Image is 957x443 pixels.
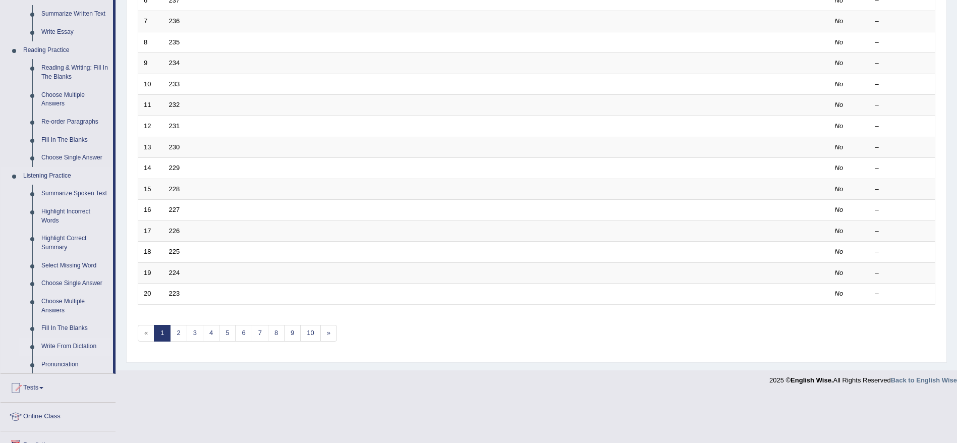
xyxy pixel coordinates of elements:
[875,163,930,173] div: –
[835,38,843,46] em: No
[835,290,843,297] em: No
[138,116,163,137] td: 12
[268,325,285,342] a: 8
[138,158,163,179] td: 14
[19,167,113,185] a: Listening Practice
[835,101,843,108] em: No
[138,284,163,305] td: 20
[138,325,154,342] span: «
[875,227,930,236] div: –
[138,200,163,221] td: 16
[835,185,843,193] em: No
[154,325,171,342] a: 1
[875,17,930,26] div: –
[300,325,320,342] a: 10
[37,257,113,275] a: Select Missing Word
[138,262,163,284] td: 19
[875,80,930,89] div: –
[138,137,163,158] td: 13
[138,53,163,74] td: 9
[37,185,113,203] a: Summarize Spoken Text
[875,59,930,68] div: –
[138,95,163,116] td: 11
[19,41,113,60] a: Reading Practice
[835,164,843,172] em: No
[169,59,180,67] a: 234
[37,356,113,374] a: Pronunciation
[138,11,163,32] td: 7
[169,248,180,255] a: 225
[769,370,957,385] div: 2025 © All Rights Reserved
[37,319,113,338] a: Fill In The Blanks
[169,122,180,130] a: 231
[37,86,113,113] a: Choose Multiple Answers
[875,185,930,194] div: –
[169,185,180,193] a: 228
[37,203,113,230] a: Highlight Incorrect Words
[835,227,843,235] em: No
[875,143,930,152] div: –
[37,131,113,149] a: Fill In The Blanks
[891,376,957,384] a: Back to English Wise
[138,220,163,242] td: 17
[835,269,843,276] em: No
[37,149,113,167] a: Choose Single Answer
[203,325,219,342] a: 4
[169,290,180,297] a: 223
[835,143,843,151] em: No
[169,227,180,235] a: 226
[284,325,301,342] a: 9
[138,74,163,95] td: 10
[320,325,337,342] a: »
[791,376,833,384] strong: English Wise.
[875,38,930,47] div: –
[875,289,930,299] div: –
[169,80,180,88] a: 233
[170,325,187,342] a: 2
[219,325,236,342] a: 5
[169,38,180,46] a: 235
[37,113,113,131] a: Re-order Paragraphs
[37,338,113,356] a: Write From Dictation
[169,164,180,172] a: 229
[835,59,843,67] em: No
[169,206,180,213] a: 227
[169,101,180,108] a: 232
[835,248,843,255] em: No
[875,100,930,110] div: –
[1,403,116,428] a: Online Class
[835,17,843,25] em: No
[875,268,930,278] div: –
[835,122,843,130] em: No
[835,206,843,213] em: No
[252,325,268,342] a: 7
[187,325,203,342] a: 3
[169,269,180,276] a: 224
[37,293,113,319] a: Choose Multiple Answers
[169,143,180,151] a: 230
[37,230,113,256] a: Highlight Correct Summary
[875,205,930,215] div: –
[835,80,843,88] em: No
[138,242,163,263] td: 18
[37,23,113,41] a: Write Essay
[875,247,930,257] div: –
[235,325,252,342] a: 6
[37,274,113,293] a: Choose Single Answer
[169,17,180,25] a: 236
[37,5,113,23] a: Summarize Written Text
[1,374,116,399] a: Tests
[37,59,113,86] a: Reading & Writing: Fill In The Blanks
[138,179,163,200] td: 15
[138,32,163,53] td: 8
[875,122,930,131] div: –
